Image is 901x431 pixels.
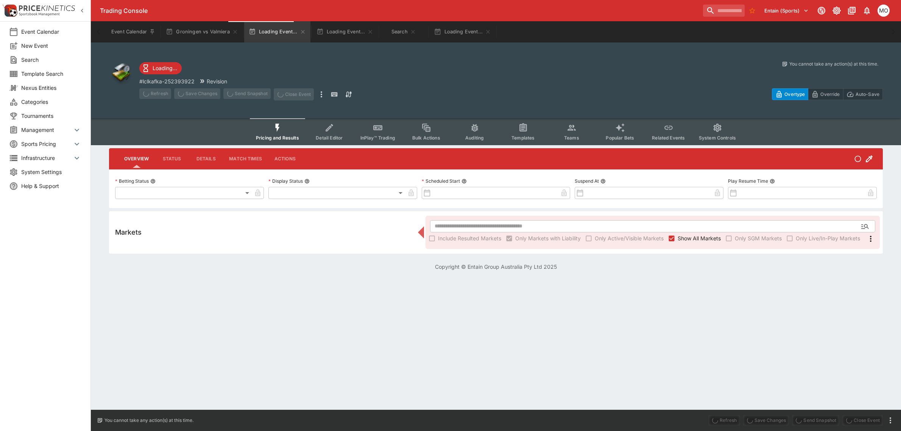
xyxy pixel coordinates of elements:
button: Documentation [845,4,859,17]
p: Copy To Clipboard [139,77,195,85]
span: System Settings [21,168,81,176]
span: Include Resulted Markets [438,234,501,242]
span: New Event [21,42,81,50]
span: Only SGM Markets [735,234,782,242]
button: Open [858,219,872,233]
span: Help & Support [21,182,81,190]
button: more [317,88,326,100]
span: Auditing [465,135,484,141]
p: Override [820,90,840,98]
button: Toggle light/dark mode [830,4,843,17]
span: Event Calendar [21,28,81,36]
button: Override [808,88,843,100]
span: Tournaments [21,112,81,120]
button: Auto-Save [843,88,883,100]
span: Related Events [652,135,685,141]
button: Scheduled Start [461,179,467,184]
span: Infrastructure [21,154,72,162]
span: Management [21,126,72,134]
button: Overview [118,150,155,168]
button: Actions [268,150,302,168]
p: Suspend At [575,178,599,184]
button: Event Calendar [107,21,160,42]
button: Loading Event... [429,21,496,42]
button: Overtype [772,88,808,100]
p: Loading... [153,64,177,72]
p: Display Status [268,178,303,184]
p: Betting Status [115,178,149,184]
span: Only Markets with Liability [515,234,581,242]
button: Groningen vs Valmiera [161,21,243,42]
span: Templates [511,135,535,141]
button: Match Times [223,150,268,168]
button: Connected to PK [815,4,828,17]
span: Teams [564,135,579,141]
button: Betting Status [150,179,156,184]
div: Trading Console [100,7,700,15]
p: Overtype [784,90,805,98]
span: Bulk Actions [412,135,440,141]
button: Search [379,21,428,42]
button: No Bookmarks [746,5,758,17]
button: Loading Event... [244,21,310,42]
p: You cannot take any action(s) at this time. [104,417,193,424]
button: Mark O'Loughlan [875,2,892,19]
span: Template Search [21,70,81,78]
p: Auto-Save [856,90,879,98]
button: more [886,416,895,425]
span: Detail Editor [316,135,343,141]
button: Details [189,150,223,168]
p: You cannot take any action(s) at this time. [789,61,878,67]
p: Copyright © Entain Group Australia Pty Ltd 2025 [91,263,901,271]
button: Play Resume Time [770,179,775,184]
input: search [703,5,745,17]
div: Start From [772,88,883,100]
img: PriceKinetics Logo [2,3,17,18]
div: Mark O'Loughlan [878,5,890,17]
span: Nexus Entities [21,84,81,92]
span: Sports Pricing [21,140,72,148]
img: other.png [109,61,133,85]
h5: Markets [115,228,142,237]
span: Show All Markets [678,234,721,242]
img: Sportsbook Management [19,13,60,16]
button: Notifications [860,4,874,17]
button: Display Status [304,179,310,184]
svg: More [866,234,875,243]
button: Suspend At [600,179,606,184]
div: Event type filters [250,118,742,145]
span: Only Live/In-Play Markets [796,234,860,242]
span: Pricing and Results [256,135,299,141]
span: Categories [21,98,81,106]
img: PriceKinetics [19,5,75,11]
button: Select Tenant [760,5,813,17]
span: InPlay™ Trading [360,135,395,141]
button: Status [155,150,189,168]
button: Loading Event... [312,21,378,42]
span: Search [21,56,81,64]
span: Popular Bets [606,135,634,141]
span: Only Active/Visible Markets [595,234,664,242]
p: Play Resume Time [728,178,768,184]
span: System Controls [699,135,736,141]
p: Scheduled Start [422,178,460,184]
p: Revision [207,77,227,85]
